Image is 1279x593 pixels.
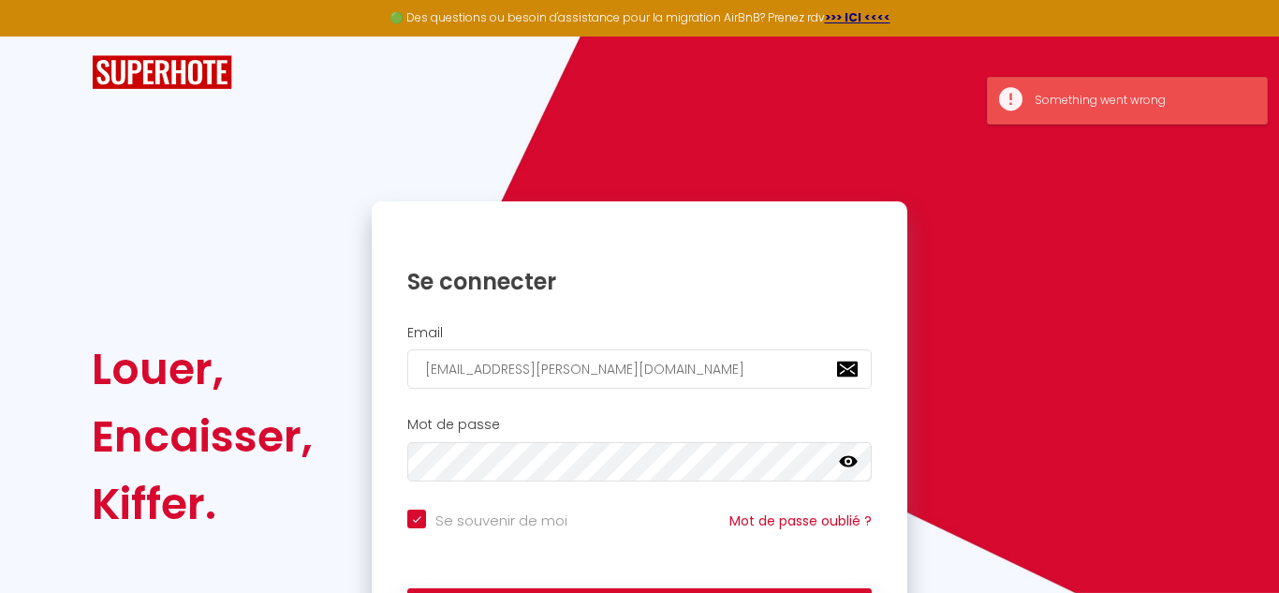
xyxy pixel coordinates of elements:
[729,511,872,530] a: Mot de passe oublié ?
[92,335,313,403] div: Louer,
[1035,92,1248,110] div: Something went wrong
[407,417,872,433] h2: Mot de passe
[407,267,872,296] h1: Se connecter
[92,55,232,90] img: SuperHote logo
[92,403,313,470] div: Encaisser,
[825,9,890,25] a: >>> ICI <<<<
[92,470,313,538] div: Kiffer.
[407,349,872,389] input: Ton Email
[407,325,872,341] h2: Email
